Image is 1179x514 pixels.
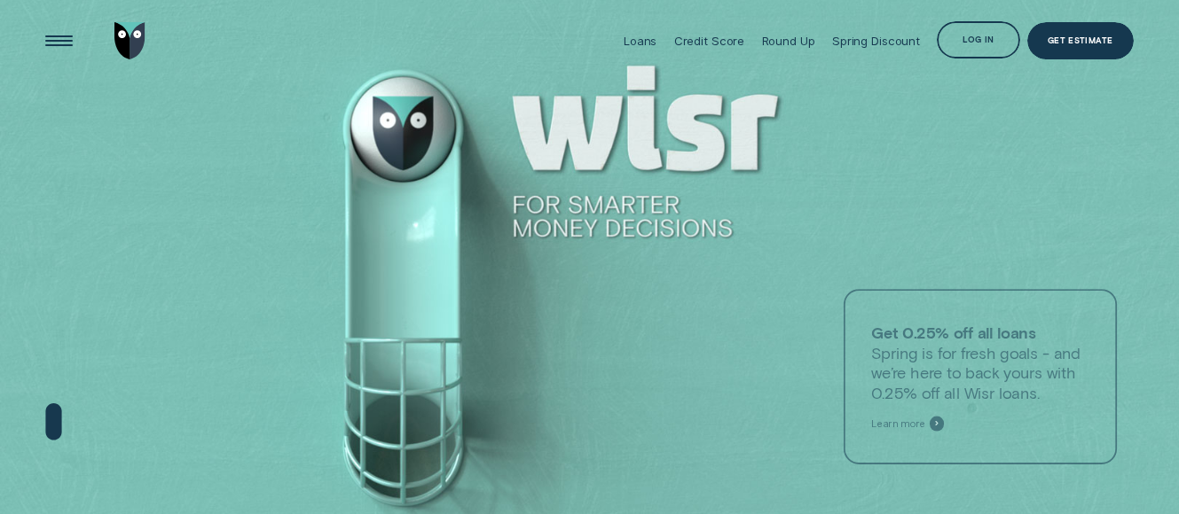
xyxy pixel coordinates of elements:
strong: Get 0.25% off all loans [871,323,1035,342]
p: Spring is for fresh goals - and we’re here to back yours with 0.25% off all Wisr loans. [871,323,1089,403]
a: Get Estimate [1027,22,1134,59]
button: Log in [937,21,1019,58]
button: Open Menu [41,22,78,59]
div: Spring Discount [832,34,920,48]
div: Credit Score [674,34,744,48]
img: Wisr [114,22,145,59]
div: Round Up [762,34,815,48]
div: Loans [624,34,656,48]
span: Learn more [871,417,925,430]
a: Get 0.25% off all loansSpring is for fresh goals - and we’re here to back yours with 0.25% off al... [843,289,1116,464]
